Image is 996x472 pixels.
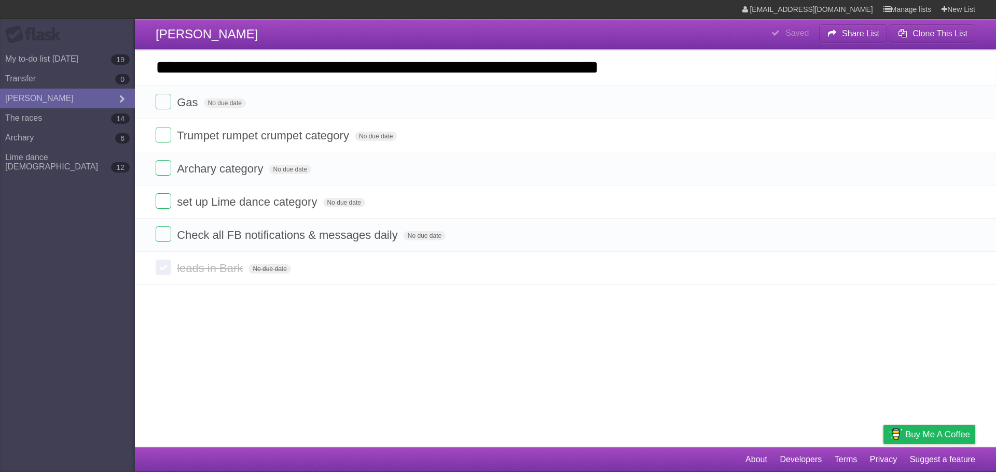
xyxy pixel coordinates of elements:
a: Buy me a coffee [883,425,975,444]
label: Done [156,193,171,209]
a: Terms [835,450,857,469]
span: No due date [404,231,446,240]
span: No due date [204,98,246,108]
span: Trumpet rumpet crumpet category [177,129,352,142]
a: Suggest a feature [910,450,975,469]
label: Done [156,94,171,109]
label: Done [156,127,171,142]
span: leads in Bark [177,262,245,275]
b: 0 [115,74,130,84]
a: Developers [780,450,822,469]
span: No due date [248,264,290,274]
span: No due date [323,198,365,207]
label: Done [156,260,171,275]
b: 19 [111,54,130,65]
span: set up Lime dance category [177,195,320,208]
div: Flask [5,25,67,44]
b: 14 [111,113,130,124]
a: Privacy [870,450,897,469]
b: 12 [111,162,130,173]
a: About [745,450,767,469]
span: No due date [355,132,397,141]
img: Buy me a coffee [889,425,903,443]
b: Saved [785,28,809,37]
span: Archary category [177,162,266,175]
button: Clone This List [890,24,975,43]
b: 6 [115,133,130,144]
button: Share List [819,24,888,43]
label: Done [156,160,171,176]
b: Clone This List [912,29,967,38]
span: Gas [177,96,200,109]
span: Check all FB notifications & messages daily [177,228,400,241]
label: Done [156,226,171,242]
span: Buy me a coffee [905,425,970,444]
b: Share List [842,29,879,38]
span: [PERSON_NAME] [156,27,258,41]
span: No due date [269,165,311,174]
